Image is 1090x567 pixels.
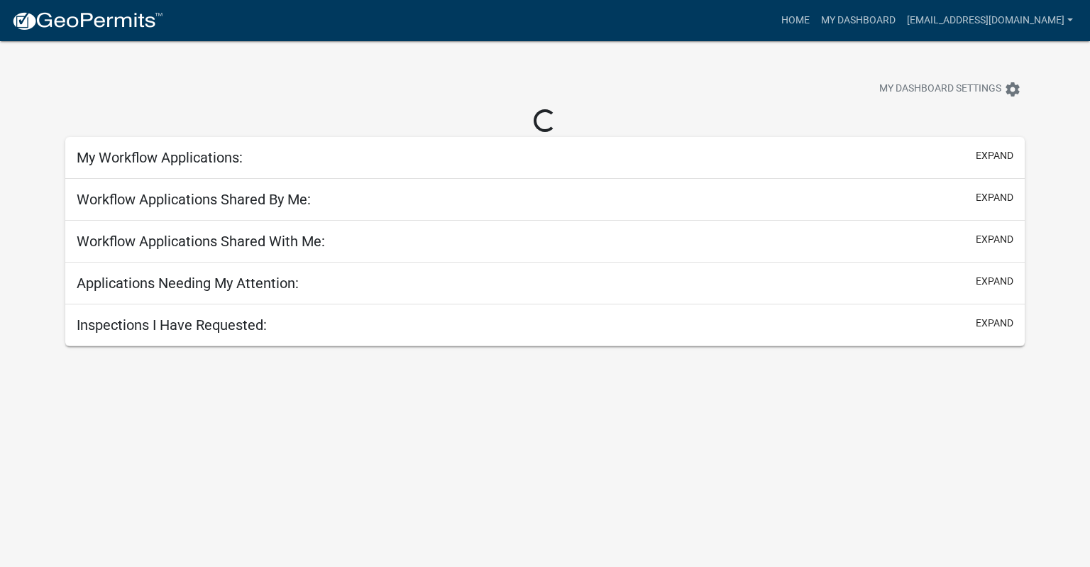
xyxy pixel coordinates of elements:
[879,81,1001,98] span: My Dashboard Settings
[976,148,1013,163] button: expand
[77,316,267,334] h5: Inspections I Have Requested:
[77,191,311,208] h5: Workflow Applications Shared By Me:
[976,190,1013,205] button: expand
[976,232,1013,247] button: expand
[868,75,1033,103] button: My Dashboard Settingssettings
[1004,81,1021,98] i: settings
[77,149,243,166] h5: My Workflow Applications:
[77,233,325,250] h5: Workflow Applications Shared With Me:
[901,7,1079,34] a: [EMAIL_ADDRESS][DOMAIN_NAME]
[815,7,901,34] a: My Dashboard
[976,316,1013,331] button: expand
[77,275,299,292] h5: Applications Needing My Attention:
[976,274,1013,289] button: expand
[776,7,815,34] a: Home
